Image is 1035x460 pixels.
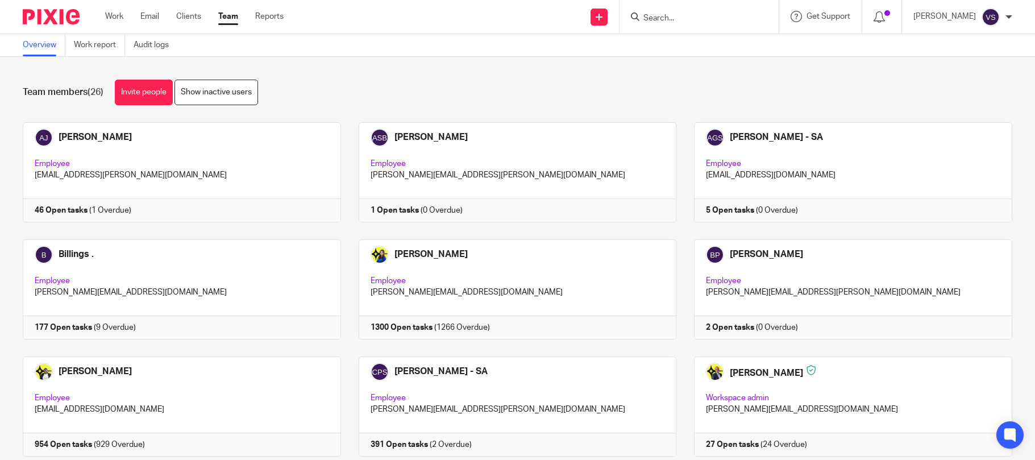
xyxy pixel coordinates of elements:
[23,34,65,56] a: Overview
[105,11,123,22] a: Work
[913,11,976,22] p: [PERSON_NAME]
[88,88,103,97] span: (26)
[642,14,745,24] input: Search
[174,80,258,105] a: Show inactive users
[23,9,80,24] img: Pixie
[176,11,201,22] a: Clients
[807,13,850,20] span: Get Support
[23,86,103,98] h1: Team members
[255,11,284,22] a: Reports
[982,8,1000,26] img: svg%3E
[115,80,173,105] a: Invite people
[140,11,159,22] a: Email
[218,11,238,22] a: Team
[74,34,125,56] a: Work report
[134,34,177,56] a: Audit logs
